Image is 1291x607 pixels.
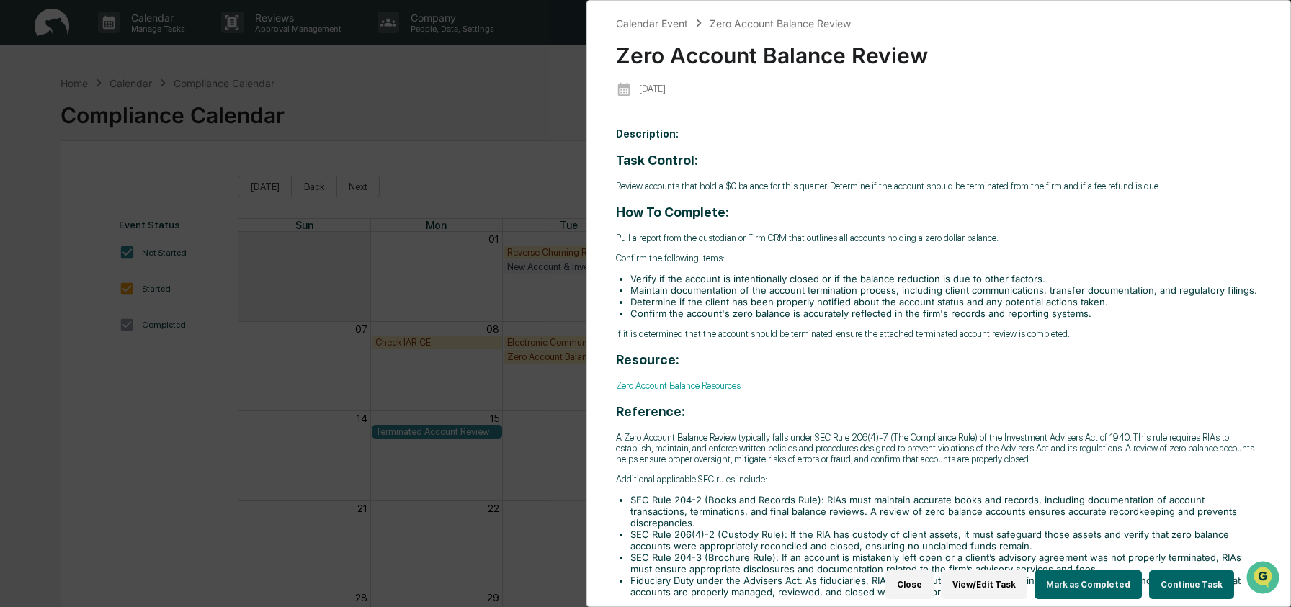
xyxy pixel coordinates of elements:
[616,17,688,30] div: Calendar Event
[630,494,1261,529] li: SEC Rule 204-2 (Books and Records Rule): RIAs must maintain accurate books and records, including...
[99,176,184,202] a: 🗄️Attestations
[630,284,1261,296] li: Maintain documentation of the account termination process, including client communications, trans...
[102,243,174,255] a: Powered byPylon
[119,181,179,196] span: Attestations
[616,328,1261,339] p: If it is determined that the account should be terminated, ensure the attached terminated account...
[14,210,26,222] div: 🔎
[616,233,1261,243] p: Pull a report from the custodian or Firm CRM that outlines all accounts holding a zero dollar bal...
[630,273,1261,284] li: Verify if the account is intentionally closed or if the balance reduction is due to other factors.
[616,352,679,367] strong: Resource:
[616,474,1261,485] p: Additional applicable SEC rules include:
[14,30,262,53] p: How can we help?
[885,570,934,599] button: Close
[9,203,97,229] a: 🔎Data Lookup
[143,244,174,255] span: Pylon
[245,114,262,132] button: Start new chat
[1149,570,1234,599] button: Continue Task
[941,570,1027,599] button: View/Edit Task
[616,253,1261,264] p: Confirm the following items:
[49,125,182,136] div: We're available if you need us!
[104,183,116,194] div: 🗄️
[1245,559,1284,598] iframe: Open customer support
[9,176,99,202] a: 🖐️Preclearance
[616,380,741,391] a: Zero Account Balance Resources
[616,31,1261,68] div: Zero Account Balance Review
[49,110,236,125] div: Start new chat
[630,307,1261,319] li: Confirm the account's zero balance is accurately reflected in the firm's records and reporting sy...
[639,84,666,94] p: [DATE]
[616,153,698,168] strong: Task Control:
[14,110,40,136] img: 1746055101610-c473b297-6a78-478c-a979-82029cc54cd1
[1035,570,1142,599] button: Mark as Completed
[616,404,685,419] strong: Reference:
[630,296,1261,307] li: Determine if the client has been properly notified about the account status and any potential act...
[710,17,851,30] div: Zero Account Balance Review
[29,181,93,196] span: Preclearance
[616,128,679,140] b: Description:
[616,204,729,220] strong: How To Complete:
[14,183,26,194] div: 🖐️
[616,181,1261,192] p: Review accounts that hold a $0 balance for this quarter. Determine if the account should be termi...
[630,529,1261,552] li: SEC Rule 206(4)-2 (Custody Rule): If the RIA has custody of client assets, it must safeguard thos...
[29,209,91,223] span: Data Lookup
[630,552,1261,575] li: SEC Rule 204-3 (Brochure Rule): If an account is mistakenly left open or a client’s advisory agre...
[616,432,1261,464] p: A Zero Account Balance Review typically falls under SEC Rule 206(4)-7 (The Compliance Rule) of th...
